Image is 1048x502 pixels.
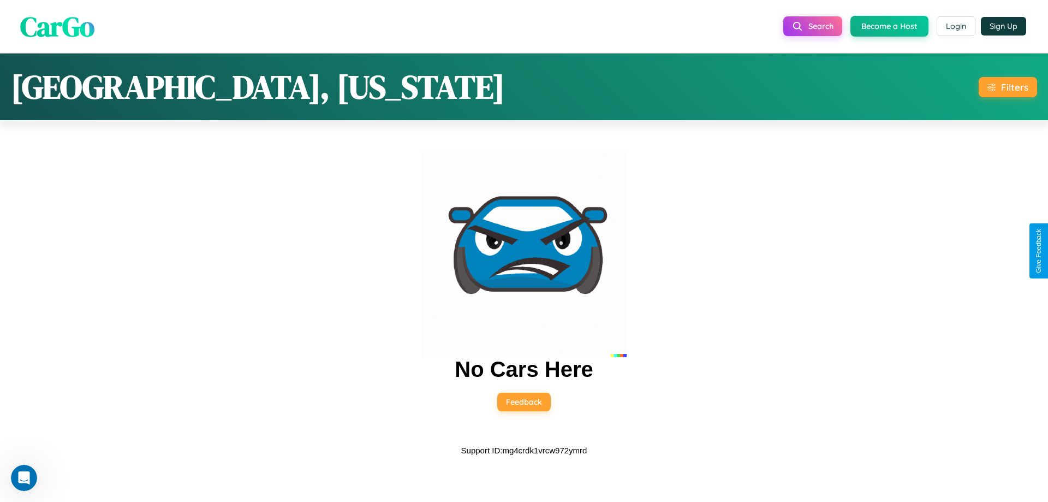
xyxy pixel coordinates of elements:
button: Sign Up [981,17,1026,36]
span: CarGo [20,7,94,45]
iframe: Intercom live chat [11,465,37,491]
p: Support ID: mg4crdk1vrcw972ymrd [461,443,587,458]
h1: [GEOGRAPHIC_DATA], [US_STATE] [11,64,505,109]
h2: No Cars Here [455,357,593,382]
button: Search [783,16,842,36]
img: car [421,152,627,357]
div: Filters [1001,81,1028,93]
button: Login [937,16,975,36]
button: Feedback [497,393,551,411]
button: Filters [979,77,1037,97]
button: Become a Host [850,16,928,37]
span: Search [808,21,833,31]
div: Give Feedback [1035,229,1043,273]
